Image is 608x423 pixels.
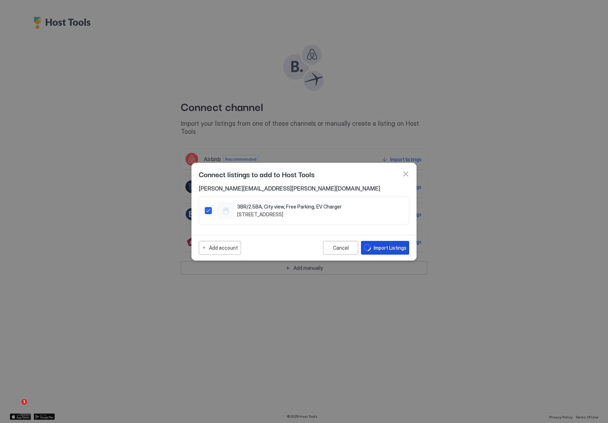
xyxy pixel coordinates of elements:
[237,211,342,218] span: [STREET_ADDRESS]
[209,244,238,251] div: Add account
[333,245,349,251] div: Cancel
[361,241,409,255] button: loadingImport Listings
[364,244,371,251] div: loading
[237,204,342,210] span: 3BR/2.5BA, City view, Free Parking, EV Charger
[323,241,358,255] button: Cancel
[7,399,24,416] iframe: Intercom live chat
[374,244,406,251] div: Import Listings
[199,241,241,255] button: Add account
[21,399,27,405] span: 1
[199,185,409,192] span: [PERSON_NAME][EMAIL_ADDRESS][PERSON_NAME][DOMAIN_NAME]
[199,169,315,179] span: Connect listings to add to Host Tools
[205,202,403,219] div: 1498261808729263676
